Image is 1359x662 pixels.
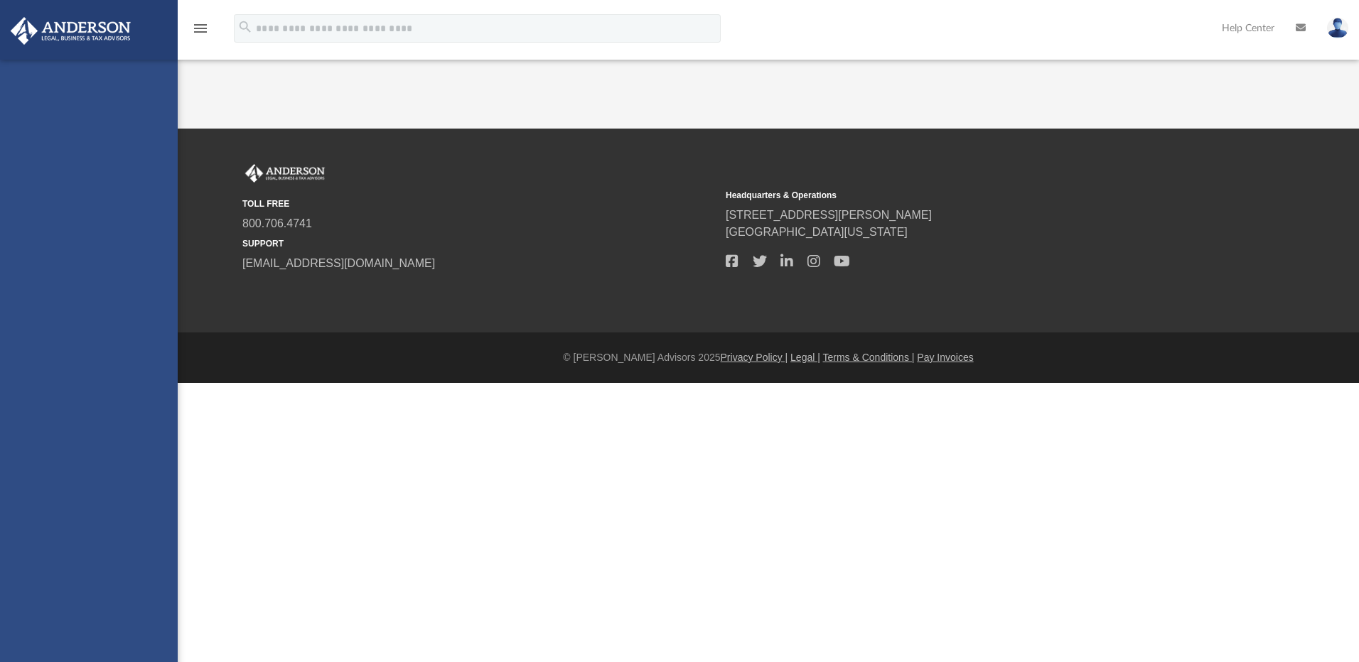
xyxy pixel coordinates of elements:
a: menu [192,27,209,37]
div: © [PERSON_NAME] Advisors 2025 [178,350,1359,365]
a: [STREET_ADDRESS][PERSON_NAME] [726,209,932,221]
a: Pay Invoices [917,352,973,363]
small: Headquarters & Operations [726,189,1199,202]
a: Legal | [790,352,820,363]
i: search [237,19,253,35]
small: TOLL FREE [242,197,716,210]
a: [GEOGRAPHIC_DATA][US_STATE] [726,226,908,238]
small: SUPPORT [242,237,716,250]
a: Terms & Conditions | [823,352,915,363]
a: 800.706.4741 [242,217,312,229]
i: menu [192,20,209,37]
img: Anderson Advisors Platinum Portal [6,17,135,45]
img: Anderson Advisors Platinum Portal [242,164,328,183]
a: [EMAIL_ADDRESS][DOMAIN_NAME] [242,257,435,269]
a: Privacy Policy | [721,352,788,363]
img: User Pic [1327,18,1348,38]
